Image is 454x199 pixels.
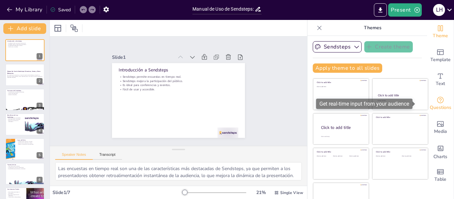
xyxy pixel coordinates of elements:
[7,44,43,45] p: Sendsteps mejora la participación del público.
[378,93,422,97] div: Click to add title
[317,81,364,84] div: Click to add title
[3,23,46,34] button: Add slide
[120,75,238,104] p: Fácil de usar y accesible.
[7,194,23,196] p: Mejora de la experiencia de aprendizaje.
[5,39,45,61] div: 1
[7,119,23,120] p: Retroalimentación instantánea.
[7,70,41,74] strong: Manual de Uso de Sendsteps: Estructura, Costos y Datos Relevantes
[333,155,348,157] div: Click to add text
[37,103,43,109] div: 3
[433,153,447,160] span: Charts
[7,168,43,169] p: Accesibilidad para estudiantes y educadores.
[5,4,45,15] button: My Library
[313,41,362,52] button: Sendsteps
[433,4,445,16] div: L H
[124,55,242,86] p: Introducción a Sendsteps
[93,152,122,160] button: Transcript
[427,116,454,140] div: Add images, graphics, shapes or video
[325,20,420,36] p: Themes
[280,190,303,195] span: Single View
[7,94,43,95] p: Aplicación del público.
[7,46,43,48] p: Fácil de usar y accesible.
[253,189,269,196] div: 21 %
[37,152,43,158] div: 5
[433,32,448,40] span: Theme
[436,80,445,87] span: Text
[427,140,454,163] div: Add charts and graphs
[7,118,23,119] p: Mayor participación del público.
[402,155,423,157] div: Click to add text
[37,53,43,59] div: 1
[317,155,332,157] div: Click to add text
[427,20,454,44] div: Change the overall theme
[53,23,63,34] div: Layout
[17,139,43,141] p: Casos de Éxito
[317,86,364,88] div: Click to add text
[122,67,240,96] p: Sendsteps mejora la participación del público.
[5,163,45,185] div: 6
[364,41,413,52] button: Create theme
[53,189,182,196] div: Slide 1 / 7
[7,45,43,47] p: Es ideal para conferencias y eventos.
[427,44,454,68] div: Add ready made slides
[5,64,45,86] div: 2
[434,128,447,135] span: Media
[120,41,181,60] div: Slide 1
[317,150,364,153] div: Click to add title
[17,144,43,145] p: Mejora en la satisfacción del estudiante.
[427,92,454,116] div: Get real-time input from your audience
[434,176,446,183] span: Table
[7,91,43,93] p: Tres elementos principales de Sendsteps.
[5,113,45,135] div: 4
[50,7,71,13] div: Saved
[123,63,241,92] p: Sendsteps permite encuestas en tiempo real.
[121,71,239,100] p: Es ideal para conferencias y eventos.
[7,114,23,118] p: Beneficios de Usar Sendsteps
[70,24,78,32] span: Position
[321,125,364,130] div: Click to add title
[427,68,454,92] div: Add text boxes
[376,116,423,119] div: Click to add title
[374,3,387,17] button: Export to PowerPoint
[378,100,422,102] div: Click to add text
[349,155,364,157] div: Click to add text
[7,40,43,42] p: Introducción a Sendsteps
[376,155,397,157] div: Click to add text
[433,3,445,17] button: L H
[7,197,23,198] p: Transformación del aprendizaje.
[17,142,43,144] p: Aumento de la interacción en clases.
[7,93,43,94] p: Interfaz del presentador.
[7,77,43,78] p: Generated with [URL]
[427,163,454,187] div: Add a table
[430,104,451,111] span: Questions
[37,128,43,134] div: 4
[7,164,43,166] p: Tutorial de Uso
[7,166,43,167] p: Pasos básicos para comenzar.
[321,136,363,137] div: Click to add body
[37,177,43,183] div: 6
[388,3,421,17] button: Present
[376,150,423,153] div: Click to add title
[55,152,93,160] button: Speaker Notes
[7,120,23,122] p: Mejora en la retención de información.
[316,99,412,109] div: Get real-time input from your audience
[5,89,45,111] div: 3
[7,74,43,77] p: Esta presentación proporciona un manual completo sobre Sendsteps, incluyendo su estructura, costo...
[7,192,23,194] p: Herramienta esencial para la participación.
[55,162,302,180] textarea: Las encuestas en tiempo real son una de las características más destacadas de Sendsteps, ya que p...
[313,63,382,73] button: Apply theme to all slides
[7,189,23,191] p: Conclusiones Finales
[17,141,43,142] p: Implementación exitosa en institutos.
[7,43,43,44] p: Sendsteps permite encuestas en tiempo real.
[7,90,43,92] p: Estructura de Sendsteps
[430,56,451,63] span: Template
[7,167,43,168] p: Consejos para maximizar la efectividad.
[37,78,43,84] div: 2
[5,138,45,160] div: 5
[192,4,255,14] input: Insert title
